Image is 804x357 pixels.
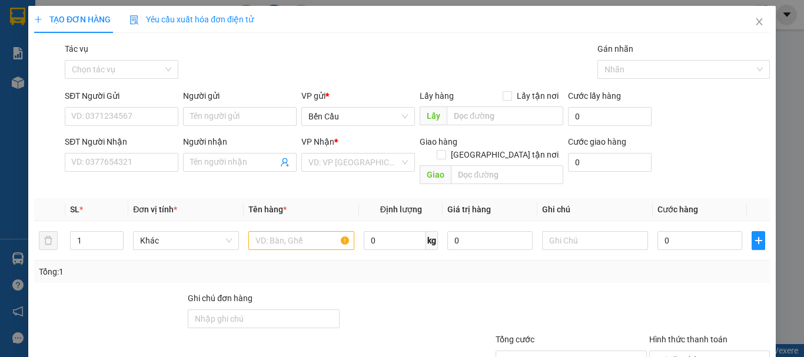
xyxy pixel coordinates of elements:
[567,107,652,126] input: Cước lấy hàng
[567,91,620,101] label: Cước lấy hàng
[70,205,79,214] span: SL
[420,165,451,184] span: Giao
[447,205,491,214] span: Giá trị hàng
[446,148,563,161] span: [GEOGRAPHIC_DATA] tận nơi
[426,231,438,250] span: kg
[755,17,764,26] span: close
[248,231,354,250] input: VD: Bàn, Ghế
[183,89,297,102] div: Người gửi
[657,205,698,214] span: Cước hàng
[649,335,727,344] label: Hình thức thanh toán
[65,89,178,102] div: SĐT Người Gửi
[597,44,633,54] label: Gán nhãn
[420,106,447,125] span: Lấy
[248,205,287,214] span: Tên hàng
[39,265,311,278] div: Tổng: 1
[65,44,88,54] label: Tác vụ
[188,293,253,303] label: Ghi chú đơn hàng
[39,231,58,250] button: delete
[308,108,408,125] span: Bến Cầu
[447,231,532,250] input: 0
[301,89,415,102] div: VP gửi
[451,165,563,184] input: Dọc đường
[380,205,421,214] span: Định lượng
[537,198,653,221] th: Ghi chú
[511,89,563,102] span: Lấy tận nơi
[188,309,339,328] input: Ghi chú đơn hàng
[129,15,139,25] img: icon
[280,158,290,167] span: user-add
[567,137,626,146] label: Cước giao hàng
[542,231,648,250] input: Ghi Chú
[301,137,334,146] span: VP Nhận
[34,15,111,24] span: TẠO ĐƠN HÀNG
[752,231,765,250] button: plus
[420,137,457,146] span: Giao hàng
[140,232,232,249] span: Khác
[420,91,454,101] span: Lấy hàng
[129,15,254,24] span: Yêu cầu xuất hóa đơn điện tử
[65,135,178,148] div: SĐT Người Nhận
[743,6,776,39] button: Close
[447,106,563,125] input: Dọc đường
[34,15,42,24] span: plus
[567,153,652,172] input: Cước giao hàng
[496,335,534,344] span: Tổng cước
[133,205,177,214] span: Đơn vị tính
[183,135,297,148] div: Người nhận
[752,236,765,245] span: plus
